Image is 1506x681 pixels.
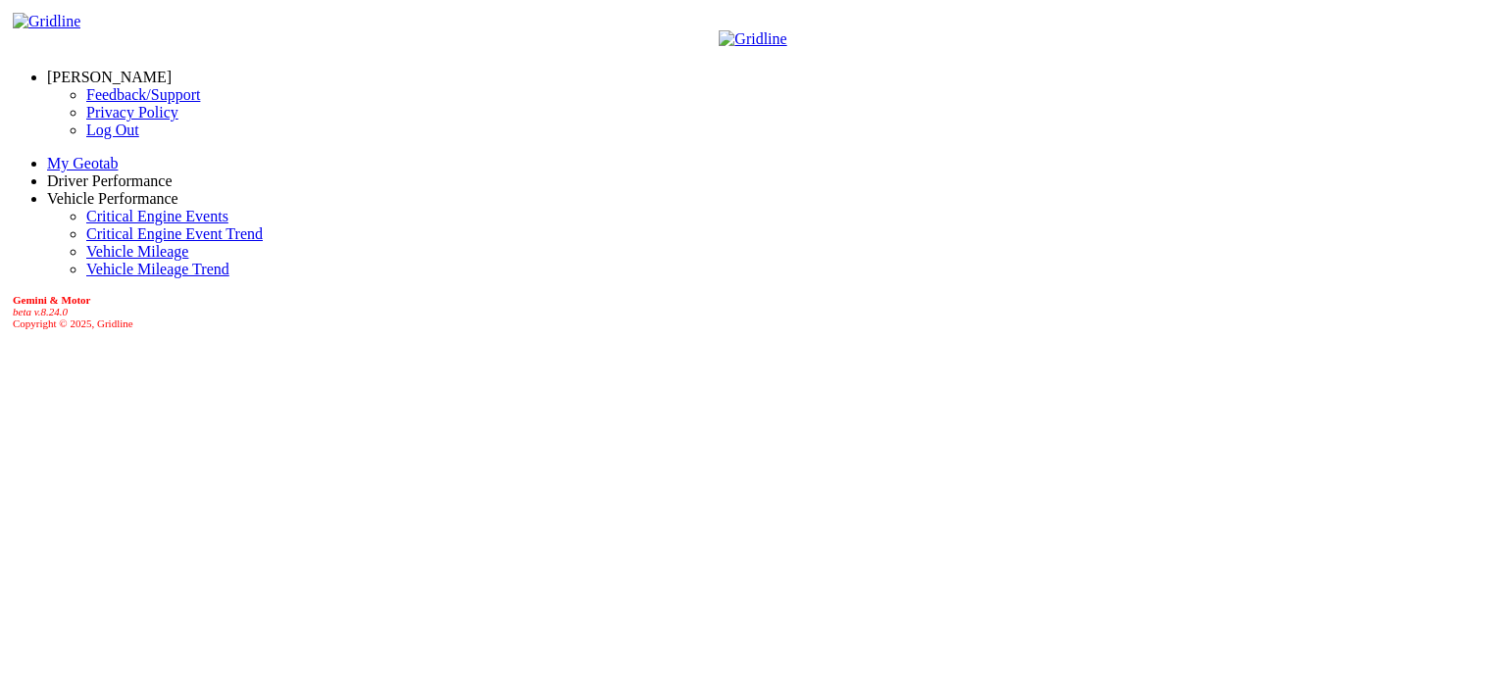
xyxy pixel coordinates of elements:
a: Vehicle Mileage Trend [86,261,229,277]
a: Vehicle Performance [47,190,178,207]
a: Driver Performance [47,172,173,189]
a: Critical Engine Events [86,208,228,224]
a: Log Out [86,122,139,138]
div: Copyright © 2025, Gridline [13,294,1498,329]
a: Feedback/Support [86,86,200,103]
a: Privacy Policy [86,104,178,121]
a: My Geotab [47,155,118,171]
b: Gemini & Motor [13,294,90,306]
img: Gridline [13,13,80,30]
a: Vehicle Mileage [86,243,188,260]
i: beta v.8.24.0 [13,306,68,317]
img: Gridline [719,30,786,48]
a: Critical Engine Event Trend [86,225,263,242]
a: [PERSON_NAME] [47,69,172,85]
